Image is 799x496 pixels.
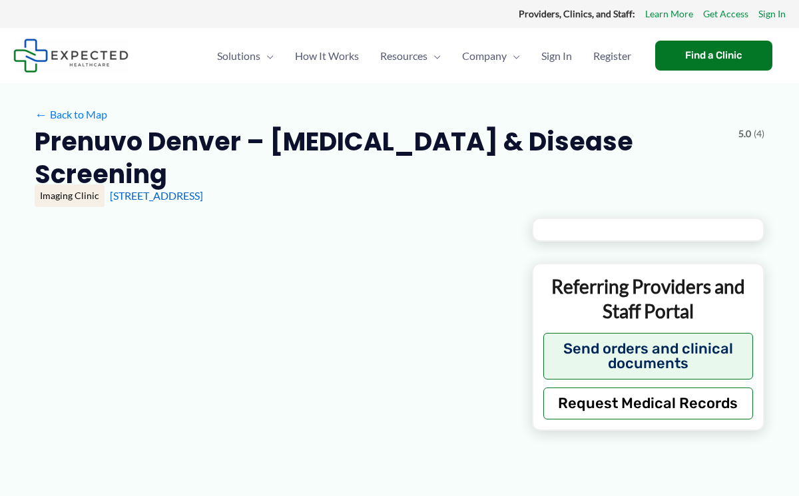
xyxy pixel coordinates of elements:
[260,33,274,79] span: Menu Toggle
[583,33,642,79] a: Register
[295,33,359,79] span: How It Works
[593,33,631,79] span: Register
[758,5,786,23] a: Sign In
[380,33,427,79] span: Resources
[217,33,260,79] span: Solutions
[13,39,129,73] img: Expected Healthcare Logo - side, dark font, small
[206,33,284,79] a: SolutionsMenu Toggle
[35,184,105,207] div: Imaging Clinic
[35,105,107,124] a: ←Back to Map
[35,125,728,191] h2: Prenuvo Denver – [MEDICAL_DATA] & Disease Screening
[655,41,772,71] a: Find a Clinic
[451,33,531,79] a: CompanyMenu Toggle
[543,387,753,419] button: Request Medical Records
[462,33,507,79] span: Company
[35,108,47,121] span: ←
[754,125,764,142] span: (4)
[541,33,572,79] span: Sign In
[427,33,441,79] span: Menu Toggle
[284,33,370,79] a: How It Works
[738,125,751,142] span: 5.0
[110,189,203,202] a: [STREET_ADDRESS]
[703,5,748,23] a: Get Access
[543,274,753,323] p: Referring Providers and Staff Portal
[507,33,520,79] span: Menu Toggle
[543,333,753,379] button: Send orders and clinical documents
[206,33,642,79] nav: Primary Site Navigation
[370,33,451,79] a: ResourcesMenu Toggle
[645,5,693,23] a: Learn More
[531,33,583,79] a: Sign In
[519,8,635,19] strong: Providers, Clinics, and Staff:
